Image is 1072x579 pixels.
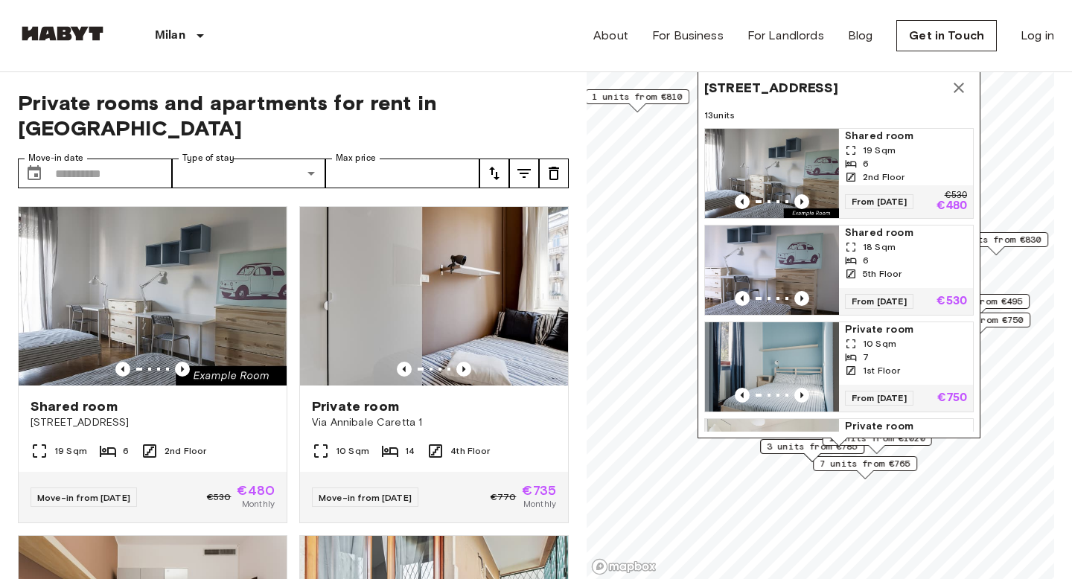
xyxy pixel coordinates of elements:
[522,484,556,497] span: €735
[704,418,974,509] a: Marketing picture of unit IT-14-029-004-03HPrevious imagePrevious imagePrivate room12 Sqm53rd Flo...
[539,159,569,188] button: tune
[1021,27,1054,45] a: Log in
[845,129,967,144] span: Shared room
[312,415,556,430] span: Via Annibale Caretta 1
[37,492,130,503] span: Move-in from [DATE]
[951,233,1041,246] span: 2 units from €830
[704,225,974,316] a: Marketing picture of unit IT-14-029-009-04HPrevious imagePrevious imageShared room18 Sqm65th Floo...
[28,152,83,164] label: Move-in date
[845,322,967,337] span: Private room
[760,439,864,462] div: Map marker
[165,444,206,458] span: 2nd Floor
[123,444,129,458] span: 6
[735,291,750,306] button: Previous image
[207,490,232,504] span: €530
[794,291,809,306] button: Previous image
[593,27,628,45] a: About
[896,20,997,51] a: Get in Touch
[18,90,569,141] span: Private rooms and apartments for rent in [GEOGRAPHIC_DATA]
[31,397,118,415] span: Shared room
[845,294,913,309] span: From [DATE]
[704,128,974,219] a: Marketing picture of unit IT-14-029-003-04HPrevious imagePrevious imageShared room19 Sqm62nd Floo...
[242,497,275,511] span: Monthly
[523,497,556,511] span: Monthly
[155,27,185,45] p: Milan
[794,194,809,209] button: Previous image
[652,27,724,45] a: For Business
[405,444,415,458] span: 14
[945,191,967,200] p: €530
[19,159,49,188] button: Choose date
[705,129,839,218] img: Marketing picture of unit IT-14-029-003-04H
[863,337,896,351] span: 10 Sqm
[863,240,896,254] span: 18 Sqm
[932,295,1023,308] span: 2 units from €495
[820,457,910,470] span: 7 units from €765
[585,89,689,112] div: Map marker
[863,144,896,157] span: 19 Sqm
[397,362,412,377] button: Previous image
[18,206,287,523] a: Marketing picture of unit IT-14-029-003-04HPrevious imagePrevious imageShared room[STREET_ADDRESS...
[705,419,839,508] img: Marketing picture of unit IT-14-029-004-03H
[747,27,824,45] a: For Landlords
[115,362,130,377] button: Previous image
[863,351,869,364] span: 7
[863,364,900,377] span: 1st Floor
[704,322,974,412] a: Marketing picture of unit IT-14-029-001-01HPrevious imagePrevious imagePrivate room10 Sqm71st Flo...
[175,362,190,377] button: Previous image
[937,200,967,212] p: €480
[863,267,902,281] span: 5th Floor
[456,362,471,377] button: Previous image
[845,225,967,240] span: Shared room
[509,159,539,188] button: tune
[794,388,809,403] button: Previous image
[863,254,869,267] span: 6
[735,388,750,403] button: Previous image
[813,456,917,479] div: Map marker
[491,490,517,504] span: €770
[182,152,234,164] label: Type of stay
[237,484,275,497] span: €480
[479,159,509,188] button: tune
[54,444,87,458] span: 19 Sqm
[592,90,683,103] span: 1 units from €810
[705,225,839,315] img: Marketing picture of unit IT-14-029-009-04H
[863,157,869,170] span: 6
[336,152,376,164] label: Max price
[336,444,369,458] span: 10 Sqm
[705,322,839,412] img: Marketing picture of unit IT-14-029-001-01H
[845,391,913,406] span: From [DATE]
[704,109,974,122] span: 13 units
[31,415,275,430] span: [STREET_ADDRESS]
[18,26,107,41] img: Habyt
[845,194,913,209] span: From [DATE]
[312,397,399,415] span: Private room
[863,170,904,184] span: 2nd Floor
[591,558,657,575] a: Mapbox logo
[299,206,569,523] a: Marketing picture of unit IT-14-053-001-05HPrevious imagePrevious imagePrivate roomVia Annibale C...
[845,419,967,434] span: Private room
[944,232,1048,255] div: Map marker
[933,313,1024,327] span: 2 units from €750
[848,27,873,45] a: Blog
[735,194,750,209] button: Previous image
[937,295,967,307] p: €530
[450,444,490,458] span: 4th Floor
[698,66,980,447] div: Map marker
[300,207,568,386] img: Marketing picture of unit IT-14-053-001-05H
[767,440,858,453] span: 3 units from €785
[19,207,287,386] img: Marketing picture of unit IT-14-029-003-04H
[937,392,967,404] p: €750
[704,79,838,97] span: [STREET_ADDRESS]
[319,492,412,503] span: Move-in from [DATE]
